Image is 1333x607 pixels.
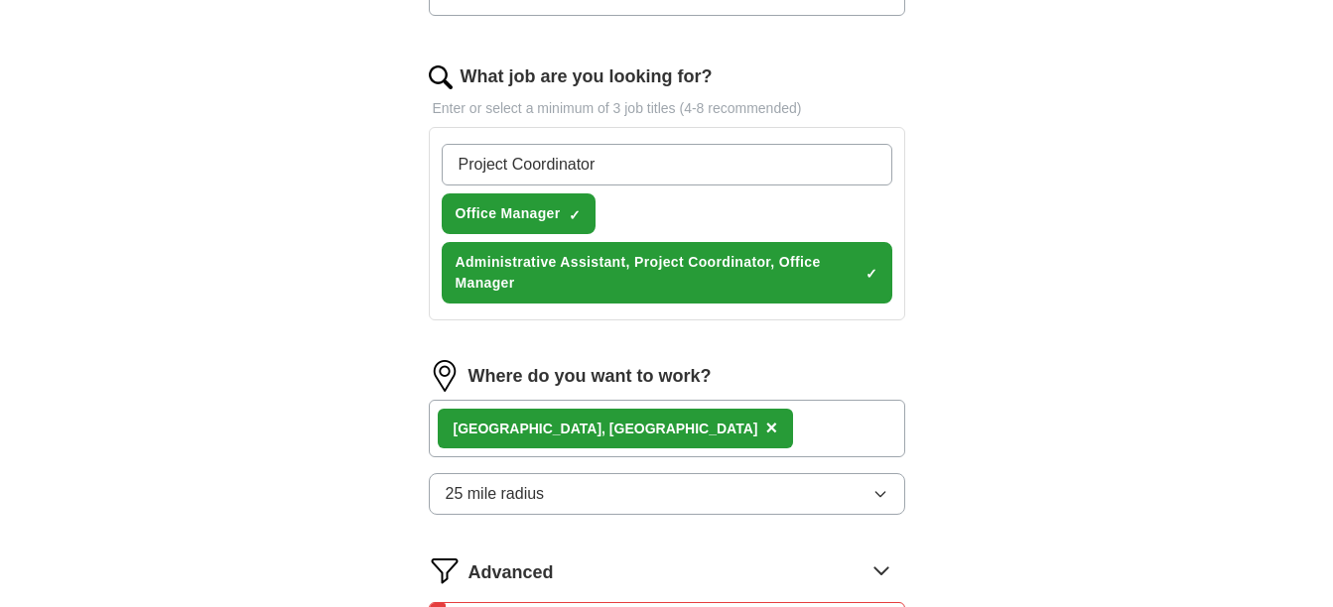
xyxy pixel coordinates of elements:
[429,65,453,89] img: search.png
[461,63,713,90] label: What job are you looking for?
[765,414,777,443] button: ×
[442,193,596,234] button: Office Manager✓
[429,360,461,392] img: location.png
[765,417,777,438] span: ×
[456,203,561,224] span: Office Manager
[429,554,461,586] img: filter
[456,252,858,294] span: Administrative Assistant, Project Coordinator, Office Manager
[454,421,758,436] strong: [GEOGRAPHIC_DATA], [GEOGRAPHIC_DATA]
[429,98,905,119] p: Enter or select a minimum of 3 job titles (4-8 recommended)
[429,473,905,515] button: 25 mile radius
[569,207,581,223] span: ✓
[468,559,554,586] span: Advanced
[468,363,712,390] label: Where do you want to work?
[866,266,877,282] span: ✓
[442,242,892,303] button: Administrative Assistant, Project Coordinator, Office Manager✓
[446,482,545,506] span: 25 mile radius
[442,144,892,185] input: Type a job title and press enter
